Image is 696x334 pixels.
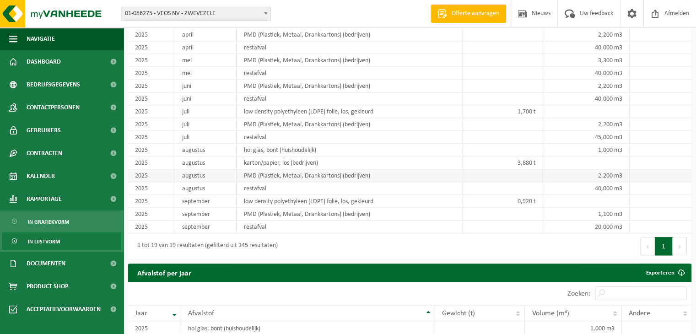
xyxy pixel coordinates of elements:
td: low density polyethyleen (LDPE) folie, los, gekleurd [237,105,463,118]
td: restafval [237,41,463,54]
label: Zoeken: [567,290,590,297]
td: 40,000 m3 [543,41,630,54]
td: augustus [175,169,237,182]
td: 2025 [128,169,175,182]
span: Rapportage [27,188,62,210]
span: Bedrijfsgegevens [27,73,80,96]
button: Previous [640,237,655,255]
span: Afvalstof [188,310,214,317]
td: 2,200 m3 [543,118,630,131]
td: restafval [237,67,463,80]
td: 1,700 t [463,105,543,118]
div: 1 tot 19 van 19 resultaten (gefilterd uit 345 resultaten) [133,238,278,254]
td: juli [175,131,237,144]
td: 2,200 m3 [543,80,630,92]
td: 2025 [128,144,175,156]
td: restafval [237,131,463,144]
td: 40,000 m3 [543,67,630,80]
td: low density polyethyleen (LDPE) folie, los, gekleurd [237,195,463,208]
td: augustus [175,144,237,156]
td: 20,000 m3 [543,221,630,233]
button: Next [673,237,687,255]
td: 2,200 m3 [543,169,630,182]
a: In lijstvorm [2,232,121,250]
td: 2025 [128,131,175,144]
td: 0,920 t [463,195,543,208]
td: PMD (Plastiek, Metaal, Drankkartons) (bedrijven) [237,28,463,41]
td: 2025 [128,41,175,54]
td: april [175,41,237,54]
td: restafval [237,182,463,195]
td: mei [175,54,237,67]
td: 3,300 m3 [543,54,630,67]
td: september [175,208,237,221]
button: 1 [655,237,673,255]
td: 2025 [128,105,175,118]
td: PMD (Plastiek, Metaal, Drankkartons) (bedrijven) [237,169,463,182]
td: restafval [237,221,463,233]
td: 40,000 m3 [543,92,630,105]
td: 2025 [128,195,175,208]
span: Kalender [27,165,55,188]
td: augustus [175,156,237,169]
td: juli [175,118,237,131]
span: Jaar [135,310,147,317]
td: PMD (Plastiek, Metaal, Drankkartons) (bedrijven) [237,80,463,92]
td: april [175,28,237,41]
span: Dashboard [27,50,61,73]
span: In grafiekvorm [28,213,69,231]
td: 2025 [128,182,175,195]
td: 2025 [128,80,175,92]
span: Acceptatievoorwaarden [27,298,101,321]
td: augustus [175,182,237,195]
td: 2025 [128,92,175,105]
span: Contracten [27,142,62,165]
td: 1,000 m3 [543,144,630,156]
td: PMD (Plastiek, Metaal, Drankkartons) (bedrijven) [237,54,463,67]
td: 2025 [128,156,175,169]
td: 2025 [128,54,175,67]
span: Offerte aanvragen [449,9,502,18]
td: hol glas, bont (huishoudelijk) [237,144,463,156]
td: 2025 [128,67,175,80]
td: juni [175,92,237,105]
span: Product Shop [27,275,68,298]
td: mei [175,67,237,80]
a: Exporteren [639,264,691,282]
td: juli [175,105,237,118]
td: 2,200 m3 [543,28,630,41]
span: Gebruikers [27,119,61,142]
td: restafval [237,92,463,105]
span: Volume (m³) [532,310,569,317]
span: In lijstvorm [28,233,60,250]
td: 2025 [128,28,175,41]
td: 2025 [128,208,175,221]
span: 01-056275 - VEOS NV - ZWEVEZELE [121,7,271,21]
a: In grafiekvorm [2,213,121,230]
td: 45,000 m3 [543,131,630,144]
td: september [175,195,237,208]
span: Gewicht (t) [442,310,475,317]
td: september [175,221,237,233]
td: 2025 [128,221,175,233]
td: 1,100 m3 [543,208,630,221]
h2: Afvalstof per jaar [128,264,200,281]
td: PMD (Plastiek, Metaal, Drankkartons) (bedrijven) [237,208,463,221]
a: Offerte aanvragen [431,5,506,23]
span: Contactpersonen [27,96,80,119]
td: juni [175,80,237,92]
span: Andere [629,310,650,317]
td: 2025 [128,118,175,131]
td: PMD (Plastiek, Metaal, Drankkartons) (bedrijven) [237,118,463,131]
span: Documenten [27,252,65,275]
span: Navigatie [27,27,55,50]
td: 3,880 t [463,156,543,169]
td: karton/papier, los (bedrijven) [237,156,463,169]
td: 40,000 m3 [543,182,630,195]
span: 01-056275 - VEOS NV - ZWEVEZELE [121,7,270,20]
